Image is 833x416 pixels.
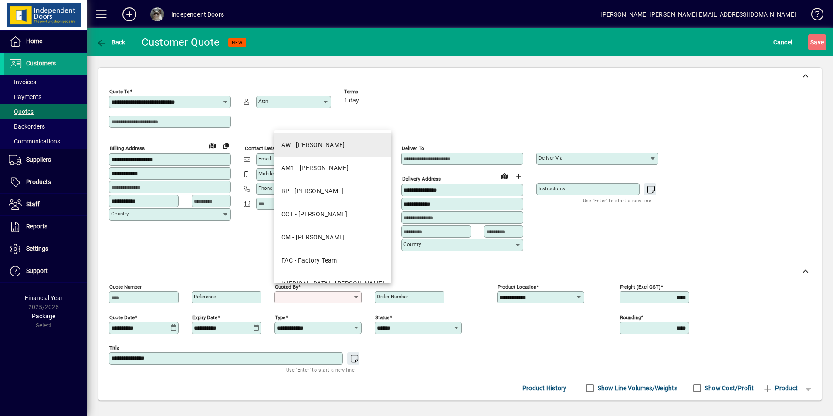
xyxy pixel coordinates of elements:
[4,31,87,52] a: Home
[232,40,243,45] span: NEW
[4,89,87,104] a: Payments
[9,108,34,115] span: Quotes
[9,78,36,85] span: Invoices
[286,365,355,375] mat-hint: Use 'Enter' to start a new line
[275,314,285,320] mat-label: Type
[4,119,87,134] a: Backorders
[773,35,792,49] span: Cancel
[805,2,822,30] a: Knowledge Base
[96,39,125,46] span: Back
[219,139,233,153] button: Copy to Delivery address
[4,149,87,171] a: Suppliers
[583,195,651,205] mat-hint: Use 'Enter' to start a new line
[600,7,796,21] div: [PERSON_NAME] [PERSON_NAME][EMAIL_ADDRESS][DOMAIN_NAME]
[403,241,421,247] mat-label: Country
[498,169,511,183] a: View on map
[375,314,389,320] mat-label: Status
[109,314,135,320] mat-label: Quote date
[26,201,40,208] span: Staff
[344,97,359,104] span: 1 day
[762,381,798,395] span: Product
[620,314,641,320] mat-label: Rounding
[109,344,119,351] mat-label: Title
[274,203,391,226] mat-option: CCT - Cassie Cameron-Tait
[538,185,565,191] mat-label: Instructions
[808,34,826,50] button: Save
[281,256,337,265] div: FAC - Factory Team
[26,223,47,230] span: Reports
[275,283,298,290] mat-label: Quoted by
[281,233,345,242] div: CM - [PERSON_NAME]
[596,384,677,392] label: Show Line Volumes/Weights
[9,93,41,100] span: Payments
[402,145,424,151] mat-label: Deliver To
[171,7,224,21] div: Independent Doors
[4,104,87,119] a: Quotes
[194,293,216,300] mat-label: Reference
[771,34,795,50] button: Cancel
[274,249,391,272] mat-option: FAC - Factory Team
[4,75,87,89] a: Invoices
[192,314,217,320] mat-label: Expiry date
[258,170,274,177] mat-label: Mobile
[25,294,63,301] span: Financial Year
[511,169,525,183] button: Choose address
[4,194,87,215] a: Staff
[4,134,87,149] a: Communications
[274,157,391,180] mat-option: AM1 - Angie Mehlhopt
[4,171,87,193] a: Products
[498,283,536,290] mat-label: Product location
[258,156,271,162] mat-label: Email
[26,38,42,44] span: Home
[519,380,570,396] button: Product History
[274,272,391,295] mat-option: HMS - Hayden Smith
[344,89,396,95] span: Terms
[258,98,268,104] mat-label: Attn
[281,140,345,150] div: AW - [PERSON_NAME]
[810,39,814,46] span: S
[111,211,129,217] mat-label: Country
[9,138,60,145] span: Communications
[281,187,344,196] div: BP - [PERSON_NAME]
[522,381,567,395] span: Product History
[274,226,391,249] mat-option: CM - Chris Maguire
[281,164,349,173] div: AM1 - [PERSON_NAME]
[26,178,51,185] span: Products
[26,267,48,274] span: Support
[205,138,219,152] a: View on map
[281,279,384,288] div: [MEDICAL_DATA] - [PERSON_NAME]
[281,210,347,219] div: CCT - [PERSON_NAME]
[26,245,48,252] span: Settings
[143,7,171,22] button: Profile
[9,123,45,130] span: Backorders
[87,34,135,50] app-page-header-button: Back
[109,89,130,95] mat-label: Quote To
[620,283,660,290] mat-label: Freight (excl GST)
[758,380,802,396] button: Product
[4,260,87,282] a: Support
[26,60,56,67] span: Customers
[258,185,272,191] mat-label: Phone
[115,7,143,22] button: Add
[274,133,391,157] mat-option: AW - Alison Worden
[538,155,562,161] mat-label: Deliver via
[810,35,824,49] span: ave
[32,313,55,320] span: Package
[377,293,408,300] mat-label: Order number
[94,34,128,50] button: Back
[274,180,391,203] mat-option: BP - Brad Price
[4,216,87,238] a: Reports
[142,35,220,49] div: Customer Quote
[4,238,87,260] a: Settings
[703,384,754,392] label: Show Cost/Profit
[26,156,51,163] span: Suppliers
[109,283,142,290] mat-label: Quote number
